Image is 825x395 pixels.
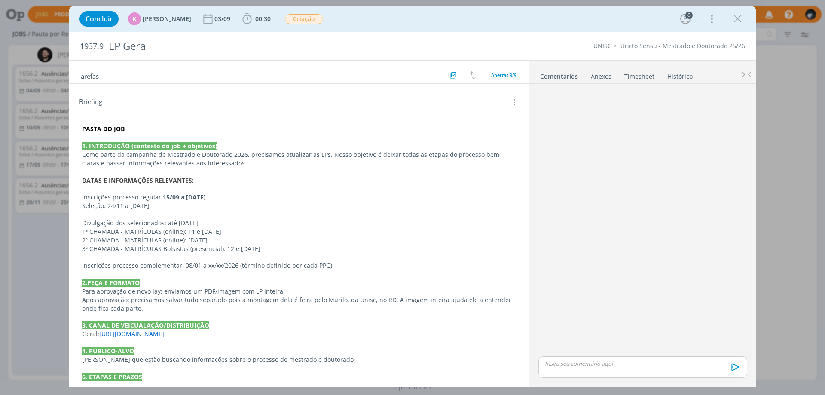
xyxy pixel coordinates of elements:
button: 00:30 [240,12,273,26]
button: Concluir [79,11,119,27]
div: 03/09 [214,16,232,22]
span: Inscrições processo complementar: 08/01 a xx/xx/2026 (término definido por cada PPG) [82,261,332,269]
strong: 1. INTRODUÇÃO (contexto do job + objetivos) [82,142,217,150]
a: [URL][DOMAIN_NAME] [99,330,164,338]
button: 6 [678,12,692,26]
span: 3ª CHAMADA - MATRÍCULAS Bolsistas (presencial): 12 e [DATE] [82,245,260,253]
strong: 15/09 a [DATE] [163,193,206,201]
button: K[PERSON_NAME] [128,12,191,25]
div: dialog [69,6,756,387]
p: [PERSON_NAME] que estão buscando informações sobre o processo de mestrado e doutorado [82,355,516,364]
span: Criação [285,14,323,24]
div: K [128,12,141,25]
a: PASTA DO JOB [82,125,125,133]
span: Divulgação dos selecionados: até [DATE] [82,219,198,227]
span: Abertas 9/9 [491,72,516,78]
strong: 6. ETAPAS E PRAZOS [82,373,142,381]
span: Inscrições processo regular: [82,193,163,201]
span: [PERSON_NAME] [143,16,191,22]
p: Como parte da campanha de Mestrado e Doutorado 2026, precisamos atualizar as LPs. Nosso objetivo ... [82,150,516,168]
span: Tarefas [77,70,99,80]
span: 1ª CHAMADA - MATRÍCULAS (online): 11 e [DATE] [82,227,221,236]
p: Para aprovação de novo lay: enviamos um PDF/imagem com LP inteira. [82,287,516,296]
a: Histórico [667,68,693,81]
div: LP Geral [105,36,464,57]
div: Anexos [591,72,611,81]
strong: DATAS E INFORMAÇÕES RELEVANTES: [82,176,194,184]
span: 2ª CHAMADA - MATRÍCULAS (online): [DATE] [82,236,208,244]
button: Criação [284,14,324,24]
div: 6 [685,12,693,19]
strong: 4. PÚBLICO-ALVO [82,347,134,355]
span: 00:30 [255,15,271,23]
a: UNISC [593,42,611,50]
img: arrow-down-up.svg [470,71,476,79]
span: Seleção: 24/11 a [DATE] [82,202,150,210]
strong: 2.PEÇA E FORMATO [82,279,140,287]
span: Geral: [82,330,99,338]
a: Stricto Sensu - Mestrado e Doutorado 25/26 [619,42,745,50]
span: Briefing [79,97,102,108]
strong: 3. CANAL DE VEICUALAÇÃO/DISTRIBUIÇÃO [82,321,209,329]
p: Após aprovação: precisamos salvar tudo separado pois a montagem dela é feira pelo Murilo, da Unis... [82,296,516,313]
a: Timesheet [624,68,655,81]
span: 1937.9 [80,42,104,51]
span: Concluir [86,15,113,22]
a: Comentários [540,68,578,81]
